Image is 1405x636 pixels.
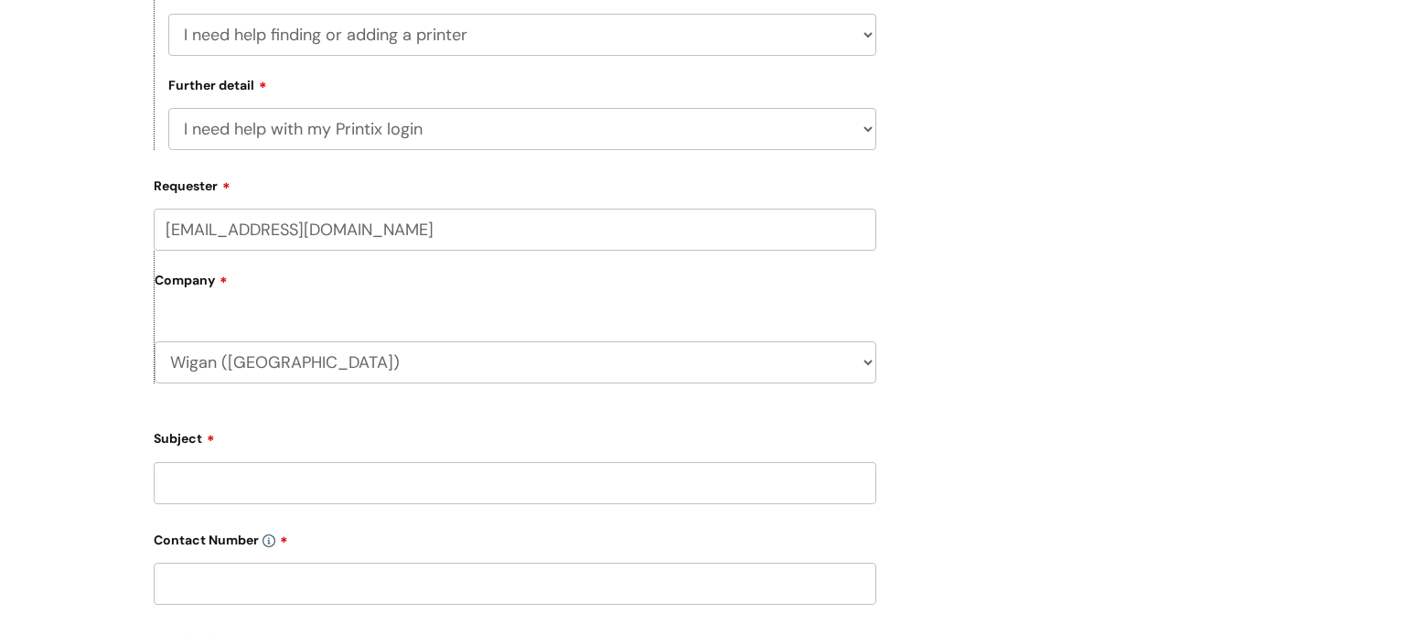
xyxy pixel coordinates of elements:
label: Requester [154,172,876,194]
label: Further detail [168,75,267,93]
input: Email [154,209,876,251]
img: info-icon.svg [263,534,275,547]
label: Contact Number [154,526,876,548]
label: Company [155,266,876,307]
label: Subject [154,425,876,447]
